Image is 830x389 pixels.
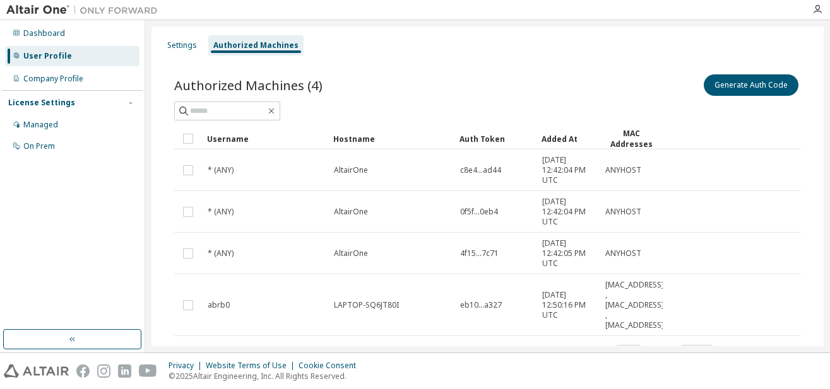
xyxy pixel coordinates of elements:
span: AltairOne [334,165,368,175]
span: [DATE] 12:42:04 PM UTC [542,155,594,185]
img: linkedin.svg [118,364,131,378]
div: On Prem [23,141,55,151]
span: * (ANY) [208,165,234,175]
span: [DATE] 12:50:16 PM UTC [542,290,594,320]
div: Managed [23,120,58,130]
div: Auth Token [459,129,531,149]
div: Company Profile [23,74,83,84]
span: c8e4...ad44 [460,165,501,175]
div: Added At [542,129,595,149]
span: [DATE] 12:42:04 PM UTC [542,197,594,227]
p: © 2025 Altair Engineering, Inc. All Rights Reserved. [169,371,364,381]
span: * (ANY) [208,207,234,217]
div: Settings [167,40,197,50]
img: youtube.svg [139,364,157,378]
span: ANYHOST [605,207,641,217]
span: 4f15...7c71 [460,248,499,258]
div: Authorized Machines [213,40,299,50]
div: MAC Addresses [605,128,658,149]
span: Page n. [651,345,712,361]
div: Dashboard [23,28,65,38]
img: instagram.svg [97,364,110,378]
div: Cookie Consent [299,361,364,371]
div: Hostname [333,129,449,149]
div: License Settings [8,98,75,108]
span: [DATE] 12:42:05 PM UTC [542,238,594,269]
span: LAPTOP-SQ6JT80I [334,300,399,310]
img: facebook.svg [76,364,90,378]
span: AltairOne [334,207,368,217]
div: Privacy [169,361,206,371]
div: Username [207,129,323,149]
span: * (ANY) [208,248,234,258]
span: ANYHOST [605,165,641,175]
div: User Profile [23,51,72,61]
span: Authorized Machines (4) [174,76,323,94]
img: Altair One [6,4,164,16]
button: Generate Auth Code [704,74,798,96]
span: [MAC_ADDRESS] , [MAC_ADDRESS] , [MAC_ADDRESS] [605,280,664,330]
div: Website Terms of Use [206,361,299,371]
span: Items per page [557,345,640,361]
span: 0f5f...0eb4 [460,207,498,217]
span: eb10...a327 [460,300,502,310]
img: altair_logo.svg [4,364,69,378]
span: AltairOne [334,248,368,258]
span: ANYHOST [605,248,641,258]
span: abrb0 [208,300,230,310]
